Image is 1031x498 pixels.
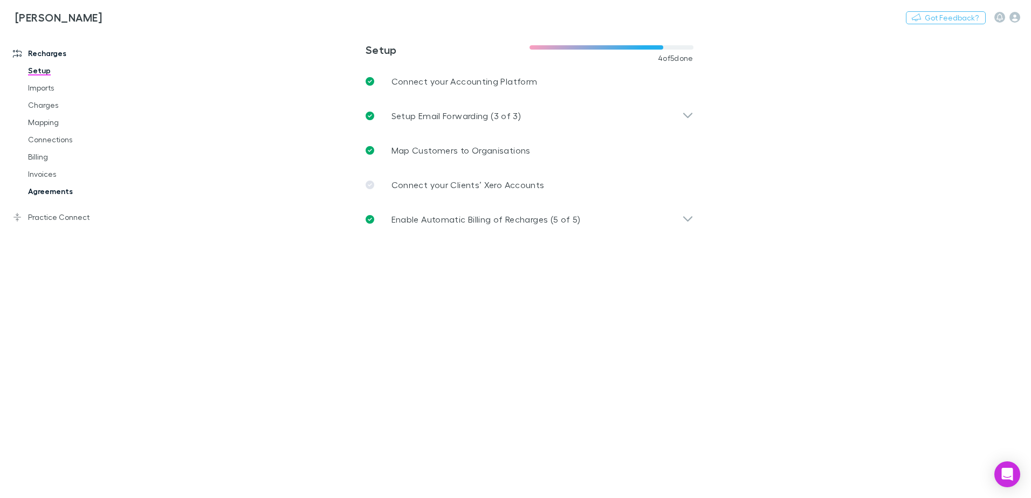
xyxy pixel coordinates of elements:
[357,64,702,99] a: Connect your Accounting Platform
[391,178,545,191] p: Connect your Clients’ Xero Accounts
[17,96,146,114] a: Charges
[17,183,146,200] a: Agreements
[366,43,530,56] h3: Setup
[391,144,531,157] p: Map Customers to Organisations
[17,148,146,165] a: Billing
[357,168,702,202] a: Connect your Clients’ Xero Accounts
[391,213,581,226] p: Enable Automatic Billing of Recharges (5 of 5)
[994,461,1020,487] div: Open Intercom Messenger
[357,133,702,168] a: Map Customers to Organisations
[11,11,24,24] img: Hales Douglass's Logo
[2,209,146,226] a: Practice Connect
[17,79,146,96] a: Imports
[906,11,986,24] button: Got Feedback?
[391,109,521,122] p: Setup Email Forwarding (3 of 3)
[658,54,693,63] span: 4 of 5 done
[17,62,146,79] a: Setup
[357,202,702,237] div: Enable Automatic Billing of Recharges (5 of 5)
[17,114,146,131] a: Mapping
[4,4,121,30] a: [PERSON_NAME]
[2,45,146,62] a: Recharges
[17,131,146,148] a: Connections
[357,99,702,133] div: Setup Email Forwarding (3 of 3)
[391,75,538,88] p: Connect your Accounting Platform
[28,11,115,24] h3: [PERSON_NAME]
[17,165,146,183] a: Invoices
